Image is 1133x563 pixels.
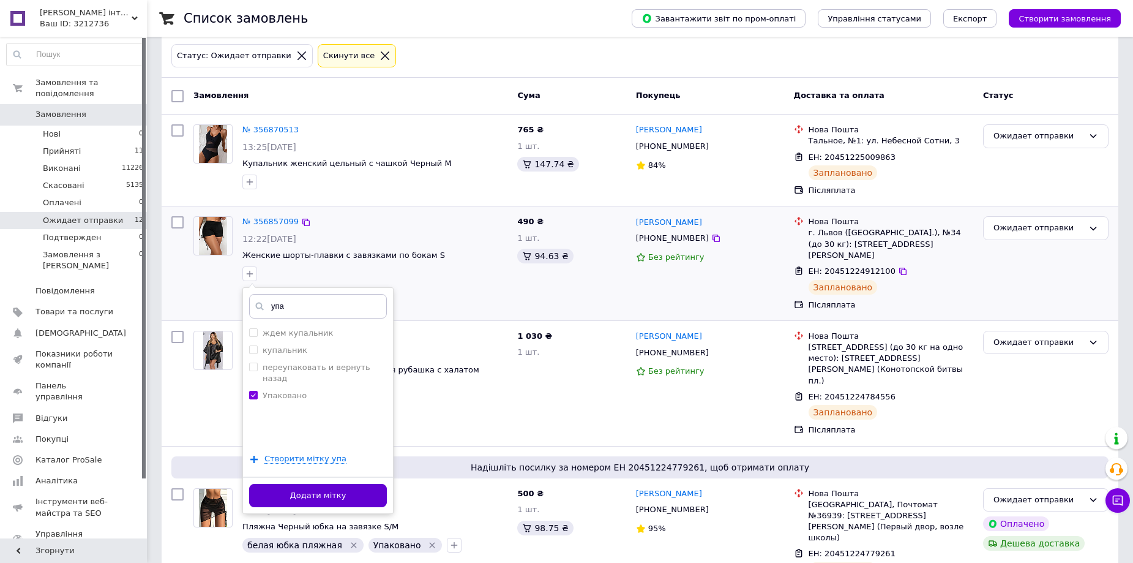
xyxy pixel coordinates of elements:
[517,233,539,243] span: 1 шт.
[636,348,709,357] span: [PHONE_NUMBER]
[264,454,346,464] span: Створити мітку упа
[199,125,228,163] img: Фото товару
[43,129,61,140] span: Нові
[809,549,896,558] span: ЕН: 20451224779261
[36,109,86,120] span: Замовлення
[36,349,113,371] span: Показники роботи компанії
[517,91,540,100] span: Cума
[648,252,705,262] span: Без рейтингу
[242,234,296,244] span: 12:22[DATE]
[36,380,113,402] span: Панель управління
[43,232,101,243] span: Подтвержден
[242,522,398,531] a: Пляжна Черный юбка на завязке S/M
[203,331,223,369] img: Фото товару
[249,484,387,508] button: Додати мітку
[40,7,132,18] span: Jenny Fur інтернет-магазин одягу
[517,249,573,263] div: 94.63 ₴
[636,233,709,243] span: [PHONE_NUMBER]
[139,249,143,271] span: 0
[139,129,143,140] span: 0
[36,496,113,518] span: Інструменти веб-майстра та SEO
[997,13,1121,23] a: Створити замовлення
[809,425,973,436] div: Післяплата
[43,215,123,226] span: Ожидает отправки
[809,405,878,420] div: Заплановано
[139,232,143,243] span: 0
[193,488,233,527] a: Фото товару
[983,91,1014,100] span: Статус
[36,306,113,317] span: Товари та послуги
[1009,9,1121,28] button: Створити замовлення
[249,294,387,319] input: Напишіть назву мітки
[828,14,921,23] span: Управління статусами
[636,331,702,342] a: [PERSON_NAME]
[184,11,308,26] h1: Список замовлень
[517,347,539,357] span: 1 шт.
[809,124,973,135] div: Нова Пошта
[199,217,228,255] img: Фото товару
[321,50,378,62] div: Cкинути все
[809,185,973,196] div: Післяплата
[636,217,702,229] a: [PERSON_NAME]
[517,331,552,341] span: 1 030 ₴
[36,285,95,297] span: Повідомлення
[517,521,573,535] div: 98.75 ₴
[427,540,437,550] svg: Видалити мітку
[40,18,147,29] div: Ваш ID: 3212736
[993,336,1083,349] div: Ожидает отправки
[641,13,796,24] span: Завантажити звіт по пром-оплаті
[36,475,78,486] span: Аналітика
[636,91,681,100] span: Покупець
[7,43,144,66] input: Пошук
[809,227,973,261] div: г. Львов ([GEOGRAPHIC_DATA].), №34 (до 30 кг): [STREET_ADDRESS][PERSON_NAME]
[517,157,578,172] div: 147.74 ₴
[36,529,113,551] span: Управління сайтом
[247,540,342,550] span: белая юбка пляжная
[809,499,973,544] div: [GEOGRAPHIC_DATA], Почтомат №36939: [STREET_ADDRESS][PERSON_NAME] (Первый двор, возле школы)
[36,455,102,466] span: Каталог ProSale
[36,328,126,339] span: [DEMOGRAPHIC_DATA]
[517,505,539,514] span: 1 шт.
[43,163,81,174] span: Виконані
[517,125,544,134] span: 765 ₴
[36,77,147,99] span: Замовлення та повідомлення
[983,516,1049,531] div: Оплачено
[373,540,421,550] span: Упаковано
[636,142,709,151] span: [PHONE_NUMBER]
[809,135,973,146] div: Тальное, №1: ул. Небесной Сотни, 3
[242,142,296,152] span: 13:25[DATE]
[809,331,973,342] div: Нова Пошта
[818,9,931,28] button: Управління статусами
[242,251,445,260] a: Женские шорты-плавки с завязками по бокам S
[1105,488,1130,513] button: Чат з покупцем
[43,249,139,271] span: Замовлення з [PERSON_NAME]
[43,180,84,191] span: Скасовані
[809,300,973,311] div: Післяплата
[242,159,452,168] span: Купальник женский цельный с чашкой Черный M
[43,197,81,208] span: Оплачені
[193,216,233,255] a: Фото товару
[648,524,666,533] span: 95%
[193,124,233,164] a: Фото товару
[809,165,878,180] div: Заплановано
[199,489,228,527] img: Фото товару
[794,91,884,100] span: Доставка та оплата
[809,392,896,401] span: ЕН: 20451224784556
[636,488,702,500] a: [PERSON_NAME]
[122,163,143,174] span: 11226
[943,9,997,28] button: Експорт
[139,197,143,208] span: 0
[263,391,307,400] label: Упаковано
[263,363,370,383] label: переупаковать и вернуть назад
[174,50,294,62] div: Статус: Ожидает отправки
[135,146,143,157] span: 11
[953,14,987,23] span: Експорт
[263,346,307,355] label: купальник
[263,328,333,338] label: ждем купальник
[809,266,896,276] span: ЕН: 20451224912100
[993,222,1083,235] div: Ожидает отправки
[193,91,249,100] span: Замовлення
[36,413,67,424] span: Відгуки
